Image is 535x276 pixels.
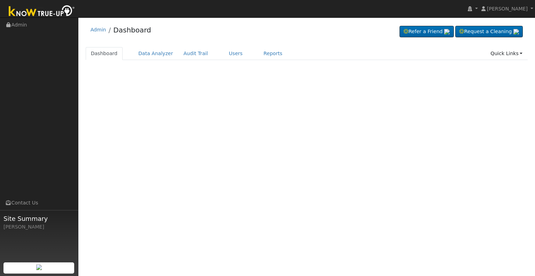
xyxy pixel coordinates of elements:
span: Site Summary [3,214,75,223]
a: Data Analyzer [133,47,178,60]
a: Request a Cleaning [455,26,523,38]
a: Dashboard [113,26,151,34]
a: Admin [91,27,106,32]
a: Quick Links [485,47,528,60]
a: Audit Trail [178,47,213,60]
a: Users [224,47,248,60]
span: [PERSON_NAME] [487,6,528,12]
a: Reports [258,47,288,60]
img: retrieve [444,29,450,35]
a: Refer a Friend [400,26,454,38]
img: retrieve [513,29,519,35]
img: Know True-Up [5,4,78,20]
img: retrieve [36,264,42,270]
div: [PERSON_NAME] [3,223,75,231]
a: Dashboard [86,47,123,60]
